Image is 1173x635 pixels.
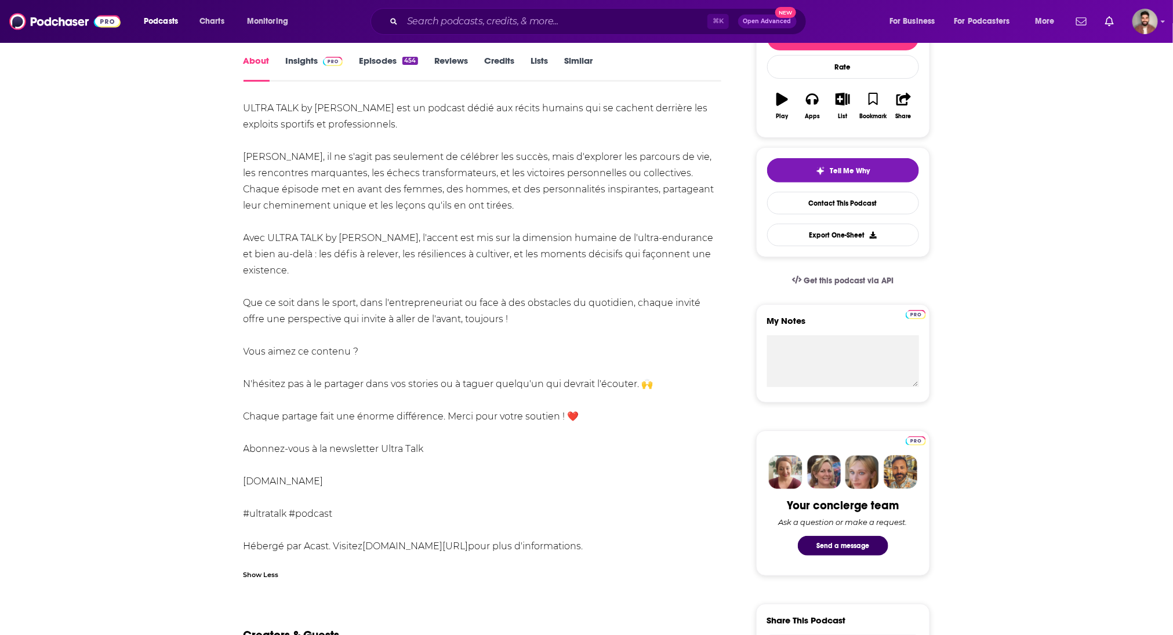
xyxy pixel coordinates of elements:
div: 454 [402,57,417,65]
div: Rate [767,55,919,79]
button: Bookmark [858,85,888,127]
a: [DOMAIN_NAME] [244,476,324,487]
a: Similar [564,55,593,82]
span: Open Advanced [743,19,791,24]
button: open menu [136,12,193,31]
a: Pro website [906,308,926,319]
img: Jules Profile [845,455,879,489]
span: Tell Me Why [830,166,870,176]
img: Podchaser Pro [906,436,926,446]
button: List [827,85,858,127]
a: Charts [192,12,231,31]
a: Show notifications dropdown [1072,12,1091,31]
h3: Share This Podcast [767,615,846,626]
span: More [1035,13,1055,30]
a: About [244,55,270,82]
img: Barbara Profile [807,455,841,489]
span: Get this podcast via API [804,276,894,286]
button: Share [888,85,918,127]
img: Podchaser - Follow, Share and Rate Podcasts [9,10,121,32]
a: Reviews [434,55,468,82]
label: My Notes [767,315,919,335]
button: open menu [239,12,303,31]
div: ULTRA TALK by [PERSON_NAME] est un podcast dédié aux récits humains qui se cachent derrière les e... [244,100,722,554]
span: ⌘ K [707,14,729,29]
div: Search podcasts, credits, & more... [382,8,818,35]
a: InsightsPodchaser Pro [286,55,343,82]
img: Podchaser Pro [323,57,343,66]
div: List [838,113,848,120]
button: open menu [881,12,950,31]
button: Show profile menu [1132,9,1158,34]
a: [DOMAIN_NAME][URL] [363,541,469,552]
a: Show notifications dropdown [1101,12,1118,31]
a: Get this podcast via API [783,267,903,295]
input: Search podcasts, credits, & more... [402,12,707,31]
img: tell me why sparkle [816,166,825,176]
a: Lists [531,55,548,82]
button: Apps [797,85,827,127]
button: open menu [947,12,1027,31]
span: For Business [889,13,935,30]
button: open menu [1027,12,1069,31]
a: Contact This Podcast [767,192,919,214]
button: Play [767,85,797,127]
a: Pro website [906,435,926,446]
div: Apps [805,113,820,120]
span: Monitoring [247,13,288,30]
button: Send a message [798,536,888,556]
img: Sydney Profile [769,455,802,489]
span: Logged in as calmonaghan [1132,9,1158,34]
div: Your concierge team [787,498,899,513]
div: Ask a question or make a request. [779,517,907,527]
span: New [775,7,796,18]
div: Play [776,113,788,120]
a: Credits [484,55,514,82]
img: User Profile [1132,9,1158,34]
div: Bookmark [859,113,887,120]
a: Episodes454 [359,55,417,82]
span: For Podcasters [954,13,1010,30]
img: Podchaser Pro [906,310,926,319]
button: tell me why sparkleTell Me Why [767,158,919,183]
span: Podcasts [144,13,178,30]
span: Charts [199,13,224,30]
div: Share [896,113,911,120]
button: Open AdvancedNew [738,14,797,28]
button: Export One-Sheet [767,224,919,246]
img: Jon Profile [884,455,917,489]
